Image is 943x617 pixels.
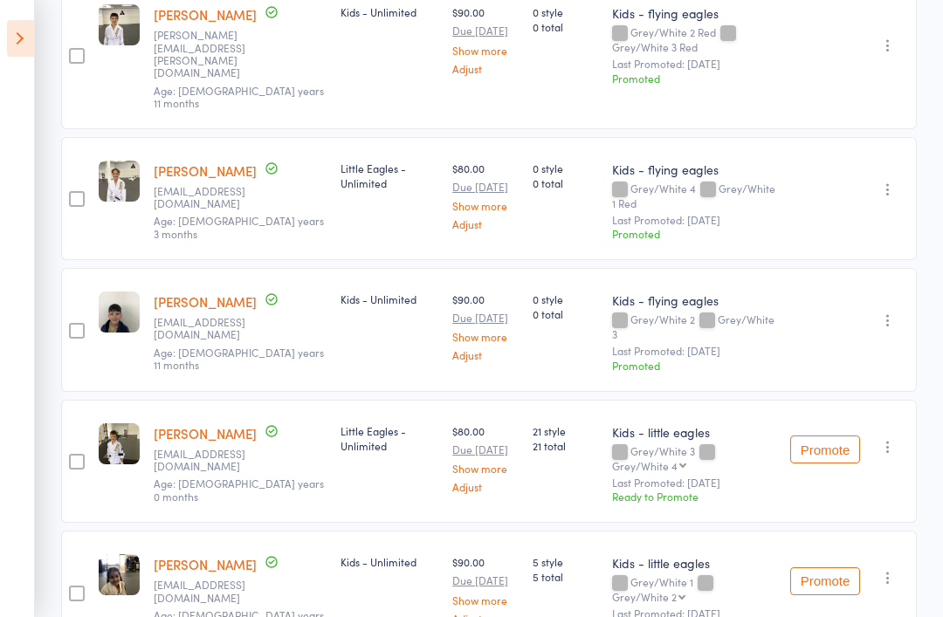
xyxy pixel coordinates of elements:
[533,306,597,321] span: 0 total
[154,292,257,311] a: [PERSON_NAME]
[612,489,776,504] div: Ready to Promote
[154,424,257,442] a: [PERSON_NAME]
[452,291,519,360] div: $90.00
[790,435,860,463] button: Promote
[154,448,267,473] small: kmfreitas88@gmail.com
[154,213,324,240] span: Age: [DEMOGRAPHIC_DATA] years 3 months
[154,345,324,372] span: Age: [DEMOGRAPHIC_DATA] years 11 months
[452,312,519,324] small: Due [DATE]
[612,345,776,357] small: Last Promoted: [DATE]
[533,423,597,438] span: 21 style
[612,71,776,86] div: Promoted
[612,58,776,70] small: Last Promoted: [DATE]
[533,438,597,453] span: 21 total
[99,423,140,464] img: image1707288380.png
[452,463,519,474] a: Show more
[452,181,519,193] small: Due [DATE]
[612,4,776,22] div: Kids - flying eagles
[612,226,776,241] div: Promoted
[452,200,519,211] a: Show more
[154,83,324,110] span: Age: [DEMOGRAPHIC_DATA] years 11 months
[452,574,519,586] small: Due [DATE]
[341,423,438,453] div: Little Eagles - Unlimited
[612,39,698,54] span: Grey/White 3 Red
[612,313,776,339] div: Grey/White 2
[533,19,597,34] span: 0 total
[452,423,519,492] div: $80.00
[612,423,776,441] div: Kids - little eagles
[612,291,776,309] div: Kids - flying eagles
[341,161,438,190] div: Little Eagles - Unlimited
[452,161,519,230] div: $80.00
[154,29,267,79] small: Spada.louise@gmail.com
[99,161,140,202] img: image1707288358.png
[99,291,140,332] img: image1720827988.png
[154,555,257,573] a: [PERSON_NAME]
[612,554,776,572] div: Kids - little eagles
[533,291,597,306] span: 0 style
[452,63,519,74] a: Adjust
[612,182,776,209] div: Grey/White 4
[452,331,519,342] a: Show more
[99,554,140,595] img: image1729486760.png
[452,24,519,37] small: Due [DATE]
[341,554,438,569] div: Kids - Unlimited
[154,316,267,341] small: nataliestanic@hotmail.com
[341,291,438,306] div: Kids - Unlimited
[452,594,519,606] a: Show more
[452,45,519,56] a: Show more
[612,214,776,226] small: Last Promoted: [DATE]
[533,161,597,175] span: 0 style
[452,4,519,73] div: $90.00
[99,4,140,45] img: image1676266951.png
[612,26,776,52] div: Grey/White 2 Red
[154,579,267,604] small: dj_bobo05@mail.ru
[533,4,597,19] span: 0 style
[612,161,776,178] div: Kids - flying eagles
[612,460,678,471] div: Grey/White 4
[452,481,519,492] a: Adjust
[452,349,519,360] a: Adjust
[612,576,776,602] div: Grey/White 1
[612,358,776,373] div: Promoted
[612,181,775,210] span: Grey/White 1 Red
[154,5,257,24] a: [PERSON_NAME]
[612,591,677,602] div: Grey/White 2
[533,554,597,569] span: 5 style
[452,443,519,456] small: Due [DATE]
[341,4,438,19] div: Kids - Unlimited
[452,218,519,230] a: Adjust
[612,476,776,489] small: Last Promoted: [DATE]
[533,569,597,584] span: 5 total
[154,185,267,210] small: kmfreitas88@gmail.com
[612,312,774,341] span: Grey/White 3
[790,567,860,595] button: Promote
[154,476,324,503] span: Age: [DEMOGRAPHIC_DATA] years 0 months
[533,175,597,190] span: 0 total
[154,161,257,180] a: [PERSON_NAME]
[612,445,776,471] div: Grey/White 3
